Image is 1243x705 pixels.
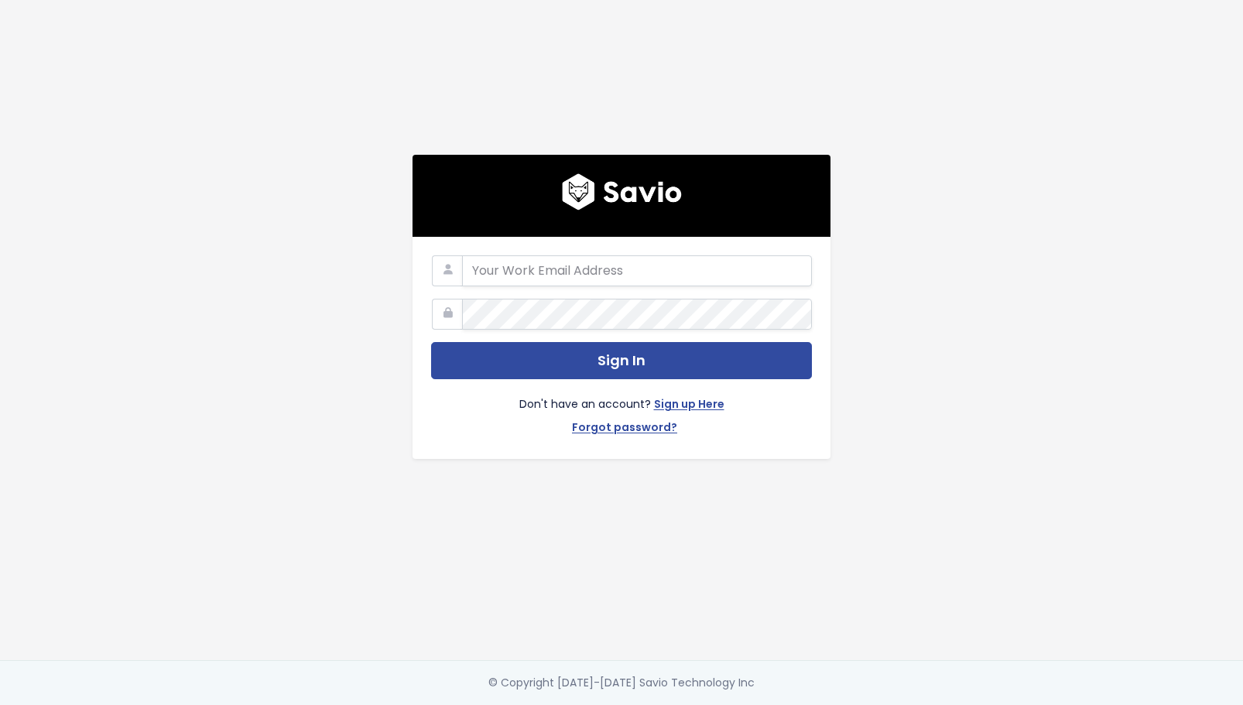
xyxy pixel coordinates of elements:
[431,342,812,380] button: Sign In
[654,395,724,417] a: Sign up Here
[572,418,677,440] a: Forgot password?
[488,673,755,693] div: © Copyright [DATE]-[DATE] Savio Technology Inc
[562,173,682,210] img: logo600x187.a314fd40982d.png
[431,379,812,440] div: Don't have an account?
[462,255,812,286] input: Your Work Email Address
